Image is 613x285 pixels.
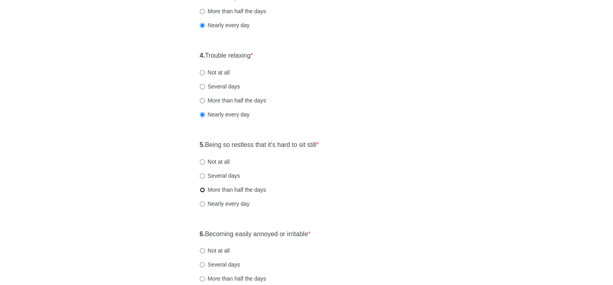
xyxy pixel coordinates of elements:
[200,51,253,60] label: Trouble relaxing
[200,172,240,180] label: Several days
[200,110,250,118] label: Nearly every day
[200,158,230,166] label: Not at all
[200,7,266,15] label: More than half the days
[200,187,205,193] input: More than half the days
[200,173,205,179] input: Several days
[200,275,266,283] label: More than half the days
[200,98,205,103] input: More than half the days
[200,248,205,253] input: Not at all
[200,21,250,29] label: Nearly every day
[200,112,205,117] input: Nearly every day
[200,276,205,281] input: More than half the days
[200,140,319,150] label: Being so restless that it's hard to sit still
[200,261,240,269] label: Several days
[200,68,230,76] label: Not at all
[200,159,205,165] input: Not at all
[200,201,205,207] input: Nearly every day
[200,231,205,237] strong: 6.
[200,230,311,239] label: Becoming easily annoyed or irritable
[200,9,205,14] input: More than half the days
[200,186,266,194] label: More than half the days
[200,141,205,148] strong: 5.
[200,262,205,267] input: Several days
[200,70,205,75] input: Not at all
[200,52,205,59] strong: 4.
[200,200,250,208] label: Nearly every day
[200,247,230,255] label: Not at all
[200,23,205,28] input: Nearly every day
[200,84,205,89] input: Several days
[200,96,266,104] label: More than half the days
[200,82,240,90] label: Several days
